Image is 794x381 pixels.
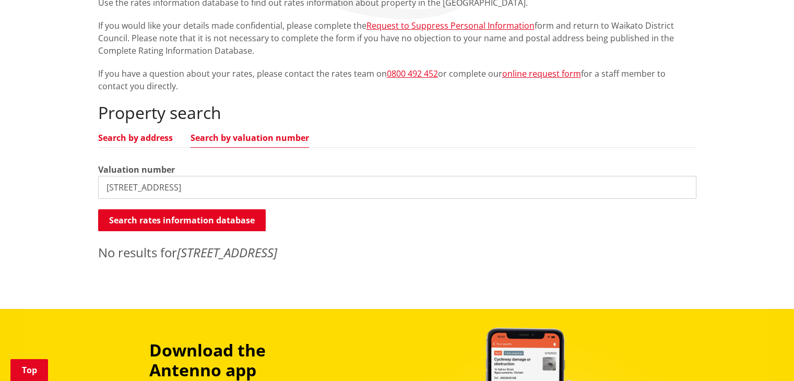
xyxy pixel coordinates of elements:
p: No results for [98,243,696,262]
a: Top [10,359,48,381]
a: online request form [502,68,581,79]
iframe: Messenger Launcher [746,337,784,375]
a: Search by address [98,134,173,142]
a: 0800 492 452 [387,68,438,79]
a: Search by valuation number [191,134,309,142]
button: Search rates information database [98,209,266,231]
input: e.g. 03920/020.01A [98,176,696,199]
h3: Download the Antenno app [149,340,338,380]
label: Valuation number [98,163,175,176]
em: [STREET_ADDRESS] [177,244,277,261]
p: If you have a question about your rates, please contact the rates team on or complete our for a s... [98,67,696,92]
h2: Property search [98,103,696,123]
p: If you would like your details made confidential, please complete the form and return to Waikato ... [98,19,696,57]
a: Request to Suppress Personal Information [366,20,535,31]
